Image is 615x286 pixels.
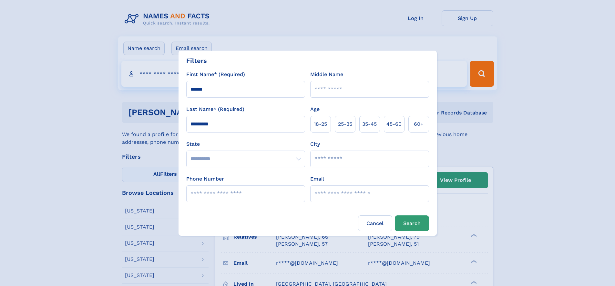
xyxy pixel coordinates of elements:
span: 18‑25 [314,120,327,128]
label: Age [310,105,320,113]
span: 35‑45 [362,120,377,128]
label: Middle Name [310,71,343,78]
label: Cancel [358,215,392,231]
div: Filters [186,56,207,65]
label: Last Name* (Required) [186,105,244,113]
label: Email [310,175,324,183]
span: 25‑35 [338,120,352,128]
span: 45‑60 [386,120,402,128]
label: First Name* (Required) [186,71,245,78]
label: Phone Number [186,175,224,183]
span: 60+ [414,120,424,128]
button: Search [395,215,429,231]
label: State [186,140,305,148]
label: City [310,140,320,148]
